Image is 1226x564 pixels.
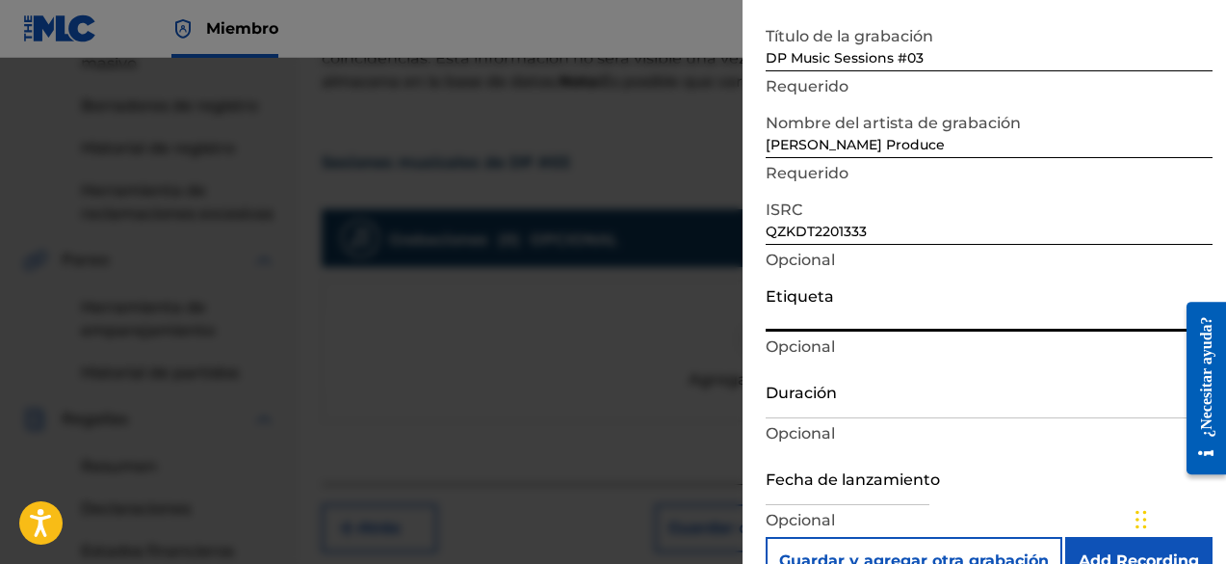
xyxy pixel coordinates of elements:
[766,424,835,443] font: Opcional
[23,14,97,42] img: Logotipo del MLC
[1172,285,1226,493] iframe: Centro de recursos
[766,164,848,182] font: Requerido
[1130,471,1226,564] iframe: Widget de chat
[171,17,195,40] img: Titular de los derechos superior
[766,511,835,529] font: Opcional
[206,19,278,38] font: Miembro
[766,77,848,95] font: Requerido
[1135,491,1147,549] div: Arrastrar
[766,251,835,269] font: Opcional
[766,337,835,356] font: Opcional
